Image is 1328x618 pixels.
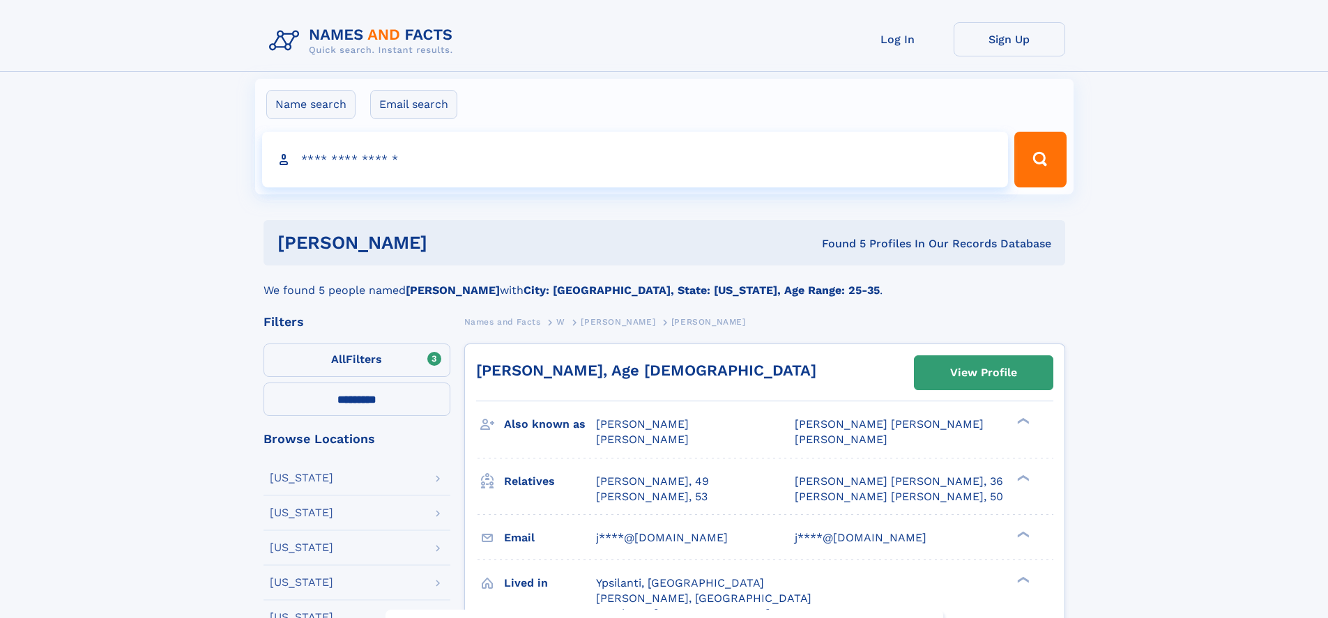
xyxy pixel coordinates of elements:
[625,236,1051,252] div: Found 5 Profiles In Our Records Database
[270,542,333,553] div: [US_STATE]
[915,356,1053,389] a: View Profile
[270,472,333,484] div: [US_STATE]
[556,317,565,327] span: W
[504,571,596,595] h3: Lived in
[671,317,746,327] span: [PERSON_NAME]
[524,284,880,297] b: City: [GEOGRAPHIC_DATA], State: [US_STATE], Age Range: 25-35
[264,22,464,60] img: Logo Names and Facts
[504,526,596,550] h3: Email
[1014,530,1030,539] div: ❯
[596,592,811,605] span: [PERSON_NAME], [GEOGRAPHIC_DATA]
[264,265,1065,299] div: We found 5 people named with .
[476,362,816,379] a: [PERSON_NAME], Age [DEMOGRAPHIC_DATA]
[406,284,500,297] b: [PERSON_NAME]
[331,353,346,366] span: All
[1014,417,1030,426] div: ❯
[596,474,709,489] a: [PERSON_NAME], 49
[596,489,708,504] a: [PERSON_NAME], 53
[277,234,625,252] h1: [PERSON_NAME]
[581,317,655,327] span: [PERSON_NAME]
[795,489,1003,504] a: [PERSON_NAME] [PERSON_NAME], 50
[1014,473,1030,482] div: ❯
[370,90,457,119] label: Email search
[842,22,954,56] a: Log In
[596,576,764,589] span: Ypsilanti, [GEOGRAPHIC_DATA]
[270,577,333,588] div: [US_STATE]
[596,433,689,446] span: [PERSON_NAME]
[504,470,596,493] h3: Relatives
[795,474,1003,489] a: [PERSON_NAME] [PERSON_NAME], 36
[464,313,541,330] a: Names and Facts
[556,313,565,330] a: W
[1014,132,1066,187] button: Search Button
[266,90,356,119] label: Name search
[504,412,596,436] h3: Also known as
[264,316,450,328] div: Filters
[1014,575,1030,584] div: ❯
[264,433,450,445] div: Browse Locations
[270,507,333,518] div: [US_STATE]
[954,22,1065,56] a: Sign Up
[596,417,689,431] span: [PERSON_NAME]
[950,357,1017,389] div: View Profile
[795,417,984,431] span: [PERSON_NAME] [PERSON_NAME]
[262,132,1009,187] input: search input
[581,313,655,330] a: [PERSON_NAME]
[795,433,887,446] span: [PERSON_NAME]
[264,343,450,377] label: Filters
